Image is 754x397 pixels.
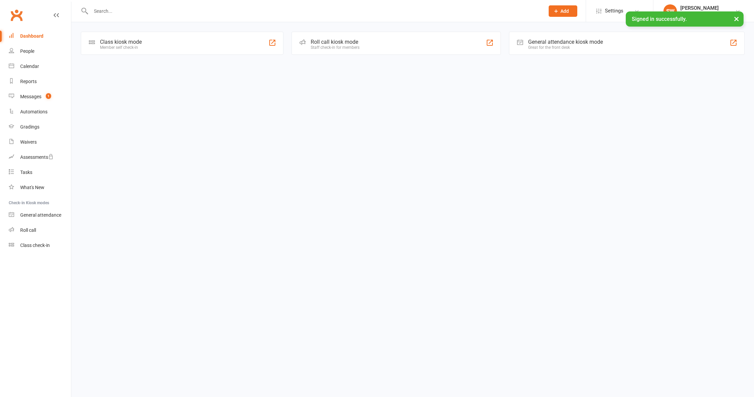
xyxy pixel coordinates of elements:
div: People [20,48,34,54]
a: Automations [9,104,71,119]
div: Dashboard [20,33,43,39]
a: General attendance kiosk mode [9,208,71,223]
div: Class check-in [20,243,50,248]
a: Assessments [9,150,71,165]
a: Reports [9,74,71,89]
div: Tasks [20,170,32,175]
span: 1 [46,93,51,99]
div: General attendance [20,212,61,218]
a: Roll call [9,223,71,238]
div: [PERSON_NAME] [680,5,725,11]
a: Clubworx [8,7,25,24]
a: Waivers [9,135,71,150]
div: Roll call kiosk mode [311,39,359,45]
a: Gradings [9,119,71,135]
a: What's New [9,180,71,195]
span: Settings [605,3,623,19]
div: SW [663,4,677,18]
span: Add [560,8,569,14]
div: Class kiosk mode [100,39,142,45]
div: Great for the front desk [528,45,603,50]
a: Calendar [9,59,71,74]
div: Hurstville Martial Arts [680,11,725,17]
div: Calendar [20,64,39,69]
div: Staff check-in for members [311,45,359,50]
div: Automations [20,109,47,114]
div: Roll call [20,227,36,233]
a: People [9,44,71,59]
div: Reports [20,79,37,84]
span: Signed in successfully. [632,16,687,22]
a: Class kiosk mode [9,238,71,253]
div: Assessments [20,154,54,160]
div: Gradings [20,124,39,130]
div: What's New [20,185,44,190]
div: Messages [20,94,41,99]
div: General attendance kiosk mode [528,39,603,45]
div: Waivers [20,139,37,145]
div: Member self check-in [100,45,142,50]
a: Messages 1 [9,89,71,104]
input: Search... [89,6,540,16]
a: Dashboard [9,29,71,44]
a: Tasks [9,165,71,180]
button: Add [549,5,577,17]
button: × [730,11,743,26]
